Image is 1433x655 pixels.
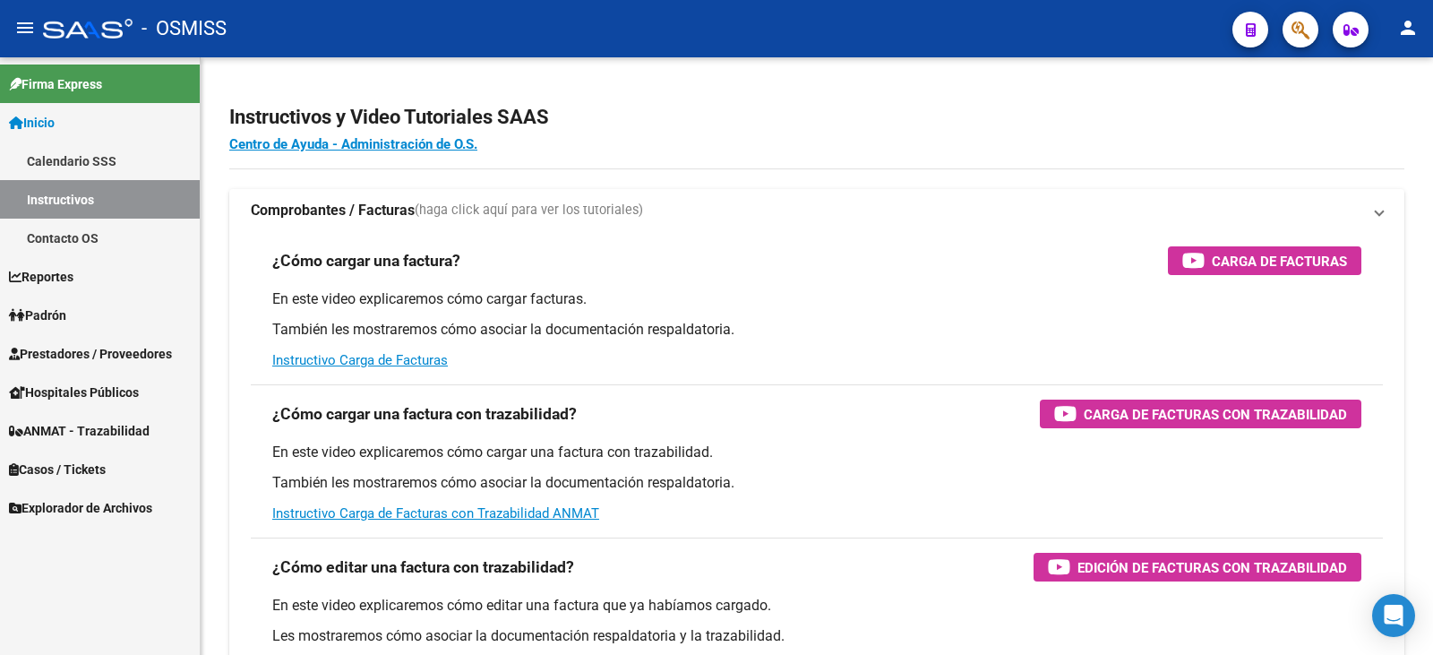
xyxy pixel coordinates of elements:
[1077,556,1347,579] span: Edición de Facturas con Trazabilidad
[1397,17,1419,39] mat-icon: person
[1168,246,1361,275] button: Carga de Facturas
[9,460,106,479] span: Casos / Tickets
[9,421,150,441] span: ANMAT - Trazabilidad
[1084,403,1347,426] span: Carga de Facturas con Trazabilidad
[14,17,36,39] mat-icon: menu
[9,113,55,133] span: Inicio
[1040,400,1361,428] button: Carga de Facturas con Trazabilidad
[9,74,102,94] span: Firma Express
[272,505,599,521] a: Instructivo Carga de Facturas con Trazabilidad ANMAT
[415,201,643,220] span: (haga click aquí para ver los tutoriales)
[272,320,1361,340] p: También les mostraremos cómo asociar la documentación respaldatoria.
[272,626,1361,646] p: Les mostraremos cómo asociar la documentación respaldatoria y la trazabilidad.
[272,555,574,580] h3: ¿Cómo editar una factura con trazabilidad?
[251,201,415,220] strong: Comprobantes / Facturas
[272,248,460,273] h3: ¿Cómo cargar una factura?
[9,306,66,325] span: Padrón
[272,473,1361,493] p: También les mostraremos cómo asociar la documentación respaldatoria.
[9,498,152,518] span: Explorador de Archivos
[1034,553,1361,582] button: Edición de Facturas con Trazabilidad
[272,352,448,368] a: Instructivo Carga de Facturas
[272,596,1361,616] p: En este video explicaremos cómo editar una factura que ya habíamos cargado.
[272,289,1361,309] p: En este video explicaremos cómo cargar facturas.
[142,9,227,48] span: - OSMISS
[229,100,1404,134] h2: Instructivos y Video Tutoriales SAAS
[9,267,73,287] span: Reportes
[1212,250,1347,272] span: Carga de Facturas
[272,401,577,427] h3: ¿Cómo cargar una factura con trazabilidad?
[272,443,1361,462] p: En este video explicaremos cómo cargar una factura con trazabilidad.
[1372,594,1415,637] div: Open Intercom Messenger
[9,383,139,402] span: Hospitales Públicos
[229,136,477,152] a: Centro de Ayuda - Administración de O.S.
[229,189,1404,232] mat-expansion-panel-header: Comprobantes / Facturas(haga click aquí para ver los tutoriales)
[9,344,172,364] span: Prestadores / Proveedores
